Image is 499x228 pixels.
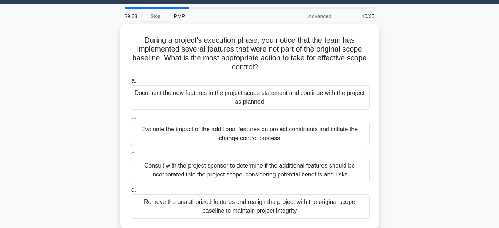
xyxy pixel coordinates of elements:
div: Advanced [271,9,336,24]
a: Stop [142,12,169,21]
div: Document the new features in the project scope statement and continue with the project as planned [130,85,370,110]
span: a. [131,77,136,84]
div: PMP [169,9,271,24]
div: Consult with the project sponsor to determine if the additional features should be incorporated i... [130,158,370,182]
div: 29:38 [120,9,142,24]
span: c. [131,150,136,156]
div: Remove the unauthorized features and realign the project with the original scope baseline to main... [130,194,370,219]
h5: During a project's execution phase, you notice that the team has implemented several features tha... [129,36,370,72]
div: Evaluate the impact of the additional features on project constraints and initiate the change con... [130,122,370,146]
div: 10/35 [336,9,379,24]
span: b. [131,114,136,120]
span: d. [131,186,136,193]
